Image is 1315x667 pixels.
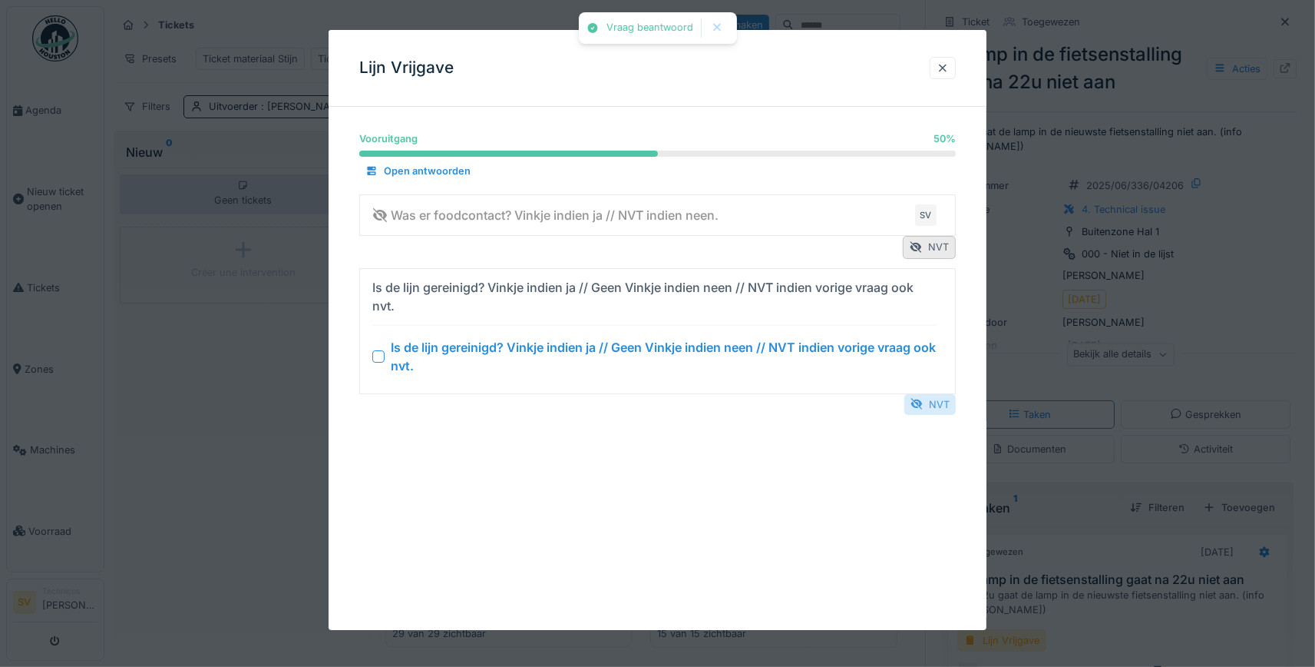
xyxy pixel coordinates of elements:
[366,275,949,387] summary: Is de lijn gereinigd? Vinkje indien ja // Geen Vinkje indien neen // NVT indien vorige vraag ook ...
[359,58,454,78] h3: Lijn Vrijgave
[359,131,418,146] div: Vooruitgang
[359,161,477,181] div: Open antwoorden
[915,204,937,226] div: SV
[366,201,949,230] summary: Was er foodcontact? Vinkje indien ja // NVT indien neen.SV
[904,394,956,415] div: NVT
[372,278,930,315] div: Is de lijn gereinigd? Vinkje indien ja // Geen Vinkje indien neen // NVT indien vorige vraag ook ...
[606,22,693,35] div: Vraag beantwoord
[359,151,956,157] progress: 50 %
[903,236,956,258] div: NVT
[391,338,937,375] div: Is de lijn gereinigd? Vinkje indien ja // Geen Vinkje indien neen // NVT indien vorige vraag ook ...
[372,206,719,224] div: Was er foodcontact? Vinkje indien ja // NVT indien neen.
[933,131,956,146] div: 50 %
